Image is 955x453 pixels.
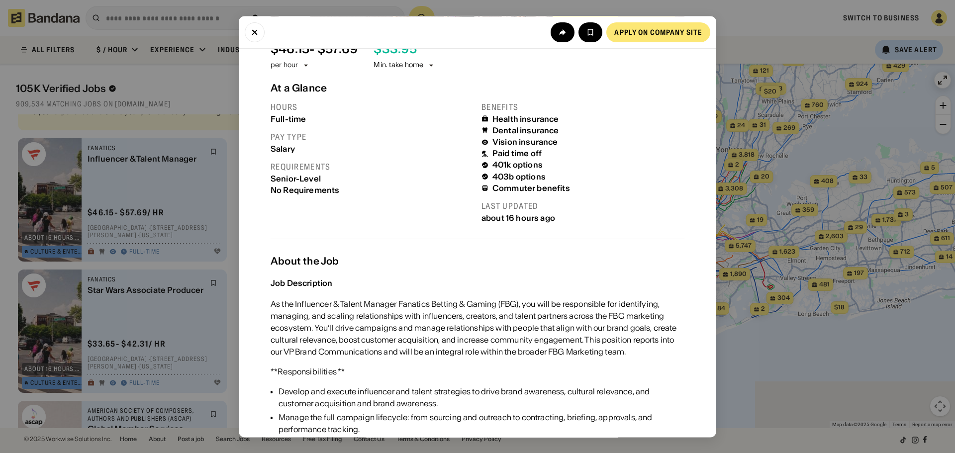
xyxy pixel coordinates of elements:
div: At a Glance [271,82,684,94]
div: Benefits [481,102,684,112]
div: No Requirements [271,185,474,195]
div: Full-time [271,114,474,124]
div: About the Job [271,255,684,267]
div: As the Influencer & Talent Manager Fanatics Betting & Gaming (FBG), you will be responsible for i... [271,298,684,358]
div: Health insurance [492,114,559,124]
div: Salary [271,144,474,154]
div: 403b options [492,172,546,181]
div: Senior-Level [271,174,474,183]
div: Hours [271,102,474,112]
div: Dental insurance [492,126,559,135]
div: Manage the full campaign lifecycle: from sourcing and outreach to contracting, briefing, approval... [279,411,684,435]
div: Develop and execute influencer and talent strategies to drive brand awareness, cultural relevance... [279,385,684,409]
div: about 16 hours ago [481,213,684,223]
div: Commuter benefits [492,183,570,193]
div: $ 33.95 [374,42,416,57]
div: Vision insurance [492,138,558,147]
div: Requirements [271,162,474,172]
div: Paid time off [492,149,542,159]
div: $ 46.15 - $57.69 [271,42,358,57]
div: Job Description [271,278,332,288]
div: per hour [271,61,298,71]
div: **Responsibilities ** [271,365,345,377]
div: Min. take home [374,61,435,71]
div: Pay type [271,132,474,142]
div: Last updated [481,201,684,212]
button: Close [245,22,265,42]
div: 401k options [492,161,543,170]
div: Apply on company site [614,28,702,35]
